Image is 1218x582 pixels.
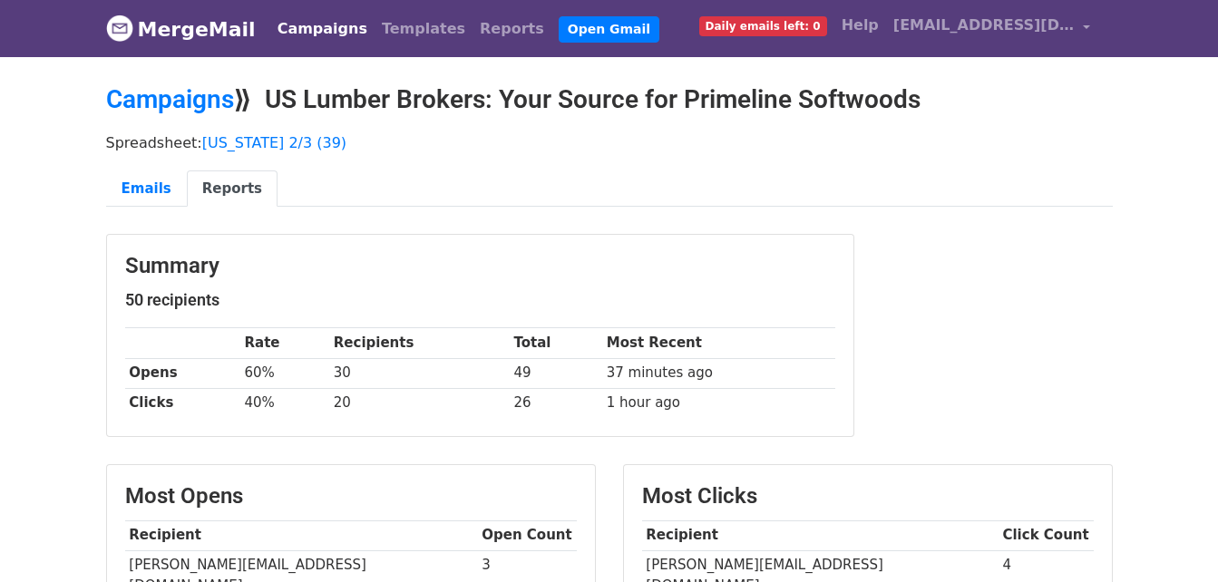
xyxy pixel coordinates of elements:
p: Spreadsheet: [106,133,1113,152]
span: [EMAIL_ADDRESS][DOMAIN_NAME] [893,15,1075,36]
th: Recipients [329,328,510,358]
h3: Summary [125,253,835,279]
td: 60% [240,358,329,388]
th: Most Recent [602,328,835,358]
td: 40% [240,388,329,418]
th: Recipient [642,520,999,550]
td: 49 [510,358,602,388]
span: Daily emails left: 0 [699,16,827,36]
th: Recipient [125,520,478,550]
iframe: Chat Widget [1127,495,1218,582]
a: Help [834,7,886,44]
a: Emails [106,170,187,208]
td: 30 [329,358,510,388]
a: [US_STATE] 2/3 (39) [202,134,346,151]
h2: ⟫ US Lumber Brokers: Your Source for Primeline Softwoods [106,84,1113,115]
img: MergeMail logo [106,15,133,42]
a: Campaigns [270,11,375,47]
th: Open Count [478,520,577,550]
a: Reports [187,170,278,208]
th: Clicks [125,388,240,418]
td: 1 hour ago [602,388,835,418]
a: Open Gmail [559,16,659,43]
a: [EMAIL_ADDRESS][DOMAIN_NAME] [886,7,1098,50]
th: Opens [125,358,240,388]
a: Daily emails left: 0 [692,7,834,44]
th: Click Count [999,520,1094,550]
a: Templates [375,11,473,47]
td: 37 minutes ago [602,358,835,388]
th: Total [510,328,602,358]
h3: Most Clicks [642,483,1094,509]
h3: Most Opens [125,483,577,509]
h5: 50 recipients [125,290,835,310]
td: 26 [510,388,602,418]
a: Reports [473,11,551,47]
a: Campaigns [106,84,234,114]
th: Rate [240,328,329,358]
td: 20 [329,388,510,418]
a: MergeMail [106,10,256,48]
